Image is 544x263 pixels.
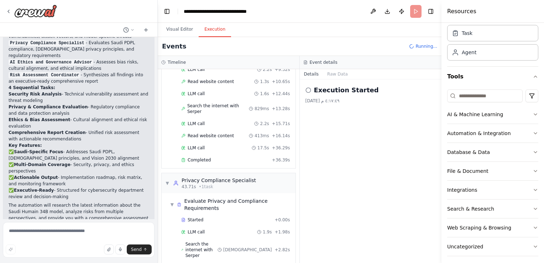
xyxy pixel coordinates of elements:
strong: Comprehensive Report Creation [9,130,85,135]
code: Risk Assessment Coordinator [9,72,80,78]
button: Database & Data [447,143,538,161]
div: Privacy Compliance Specialist [182,177,256,184]
div: Web Scraping & Browsing [447,224,511,231]
span: + 0.00s [274,217,290,223]
div: Crew [447,22,538,66]
li: - Evaluates Saudi PDPL compliance, [DEMOGRAPHIC_DATA] privacy principles, and regulatory requirem... [9,40,149,59]
h2: Execution Started [314,85,379,95]
span: Evaluate Privacy and Compliance Requirements [184,197,293,212]
button: File & Document [447,162,538,180]
span: [DEMOGRAPHIC_DATA] [223,247,272,253]
span: 2.2s [263,67,272,72]
span: Running... [415,43,437,49]
strong: Security Risk Analysis [9,92,62,97]
nav: breadcrumb [184,8,264,15]
span: 2.2s [260,121,269,127]
span: 17.5s [257,145,269,151]
div: Automation & Integration [447,130,511,137]
span: + 13.28s [272,106,290,112]
li: - Technical vulnerability assessment and threat modeling [9,91,149,104]
div: File & Document [447,167,488,175]
span: Completed [188,157,211,163]
span: Send [131,247,142,252]
span: + 15.71s [272,121,290,127]
div: AI & Machine Learning [447,111,503,118]
span: + 9.32s [274,67,290,72]
strong: Key Features: [9,143,42,148]
h2: Events [162,41,186,51]
button: Hide left sidebar [162,6,172,16]
strong: Multi-Domain Coverage [14,162,70,167]
span: 1.3s [260,79,269,84]
p: The automation will research the latest information about the Saudi Humain 34B model, analyze ris... [9,202,149,234]
button: Tools [447,67,538,87]
li: - Cultural alignment and ethical risk evaluation [9,117,149,129]
button: Automation & Integration [447,124,538,143]
span: 1.6s [260,91,269,97]
span: LLM call [188,67,205,72]
button: Send [127,244,152,254]
span: + 12.44s [272,91,290,97]
h3: Event details [310,60,338,65]
strong: Actionable Output [14,175,58,180]
div: Search & Research [447,205,494,212]
span: Read website content [188,133,234,139]
span: Started [188,217,203,223]
div: Agent [462,49,476,56]
button: Search & Research [447,200,538,218]
strong: 4 Sequential Tasks: [9,85,55,90]
span: 829ms [255,106,269,112]
span: + 36.39s [272,157,290,163]
li: - Unified risk assessment with actionable recommendations [9,129,149,142]
span: 413ms [255,133,269,139]
button: Details [300,69,323,79]
div: Database & Data [447,149,490,156]
code: Privacy Compliance Specialist [9,40,86,46]
button: Switch to previous chat [120,26,137,34]
button: Visual Editor [161,22,199,37]
span: Search the internet with Serper [185,241,218,258]
strong: Saudi-Specific Focus [14,149,63,154]
span: LLM call [188,121,205,127]
div: [DATE] ٤:١٧:٤٩ م [305,98,436,104]
span: + 36.29s [272,145,290,151]
span: + 16.14s [272,133,290,139]
span: • 1 task [199,184,213,190]
button: Start a new chat [140,26,152,34]
button: Click to speak your automation idea [115,244,125,254]
span: LLM call [188,145,205,151]
span: + 1.98s [274,229,290,235]
button: Upload files [104,244,114,254]
strong: Ethics & Bias Assessment [9,117,70,122]
button: Integrations [447,181,538,199]
button: Web Scraping & Browsing [447,218,538,237]
div: Integrations [447,186,477,194]
span: + 2.82s [274,247,290,253]
h3: Timeline [168,60,186,65]
button: Raw Data [323,69,352,79]
li: - Synthesizes all findings into an executive-ready comprehensive report [9,72,149,84]
button: Improve this prompt [6,244,16,254]
strong: Privacy & Compliance Evaluation [9,104,88,109]
img: Logo [14,5,57,17]
button: AI & Machine Learning [447,105,538,124]
strong: Executive-Ready [14,188,54,193]
li: - Regulatory compliance and data protection analysis [9,104,149,117]
span: + 10.65s [272,79,290,84]
p: ✅ - Addresses Saudi PDPL, [DEMOGRAPHIC_DATA] principles, and Vision 2030 alignment ✅ - Security, ... [9,149,149,200]
button: Execution [199,22,231,37]
span: 43.71s [182,184,196,190]
h4: Resources [447,7,476,16]
div: Task [462,30,472,37]
div: Tools [447,87,538,262]
span: ▼ [165,180,169,186]
span: Search the internet with Serper [187,103,249,114]
div: Uncategorized [447,243,483,250]
code: AI Ethics and Governance Advisor [9,59,93,66]
button: Hide right sidebar [426,6,436,16]
button: Uncategorized [447,237,538,256]
span: LLM call [188,91,205,97]
span: ▼ [170,202,174,207]
span: LLM call [188,229,205,235]
span: 1.9s [263,229,272,235]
